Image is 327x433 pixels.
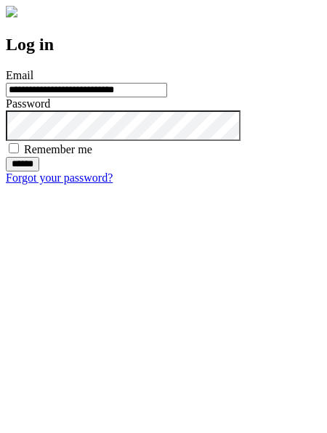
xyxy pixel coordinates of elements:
[6,6,17,17] img: logo-4e3dc11c47720685a147b03b5a06dd966a58ff35d612b21f08c02c0306f2b779.png
[6,171,113,184] a: Forgot your password?
[6,69,33,81] label: Email
[6,97,50,110] label: Password
[6,35,321,54] h2: Log in
[24,143,92,155] label: Remember me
